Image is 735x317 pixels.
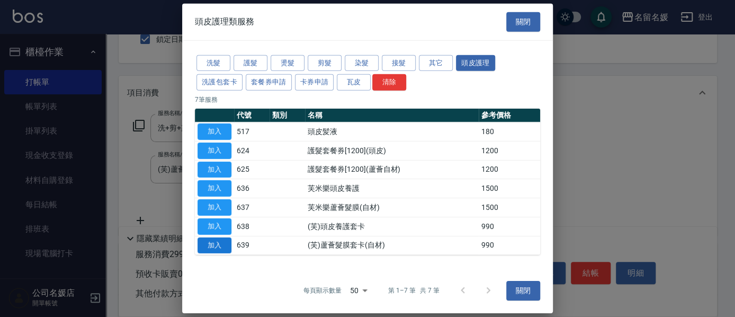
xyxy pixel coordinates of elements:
td: (芙)蘆薈髮膜套卡(自材) [305,236,478,255]
button: 頭皮護理 [456,55,495,71]
button: 染髮 [345,55,379,71]
button: 瓦皮 [337,74,371,91]
td: (芙)頭皮養護套卡 [305,217,478,236]
td: 芙米樂蘆薈髮膜(自材) [305,198,478,217]
button: 關閉 [506,281,540,301]
span: 頭皮護理類服務 [195,16,254,27]
button: 加入 [198,143,231,159]
button: 護髮 [234,55,267,71]
button: 接髮 [382,55,416,71]
div: 50 [346,276,371,305]
p: 7 筆服務 [195,95,540,104]
td: 頭皮髪液 [305,122,478,141]
td: 638 [234,217,270,236]
button: 加入 [198,199,231,216]
td: 1500 [479,198,540,217]
td: 639 [234,236,270,255]
td: 636 [234,179,270,198]
button: 加入 [198,237,231,253]
button: 加入 [198,161,231,178]
button: 加入 [198,124,231,140]
td: 1500 [479,179,540,198]
th: 參考價格 [479,109,540,122]
button: 加入 [198,218,231,235]
button: 卡券申請 [295,74,334,91]
td: 990 [479,217,540,236]
td: 624 [234,141,270,160]
button: 清除 [372,74,406,91]
td: 護髮套餐券[1200](蘆薈自材) [305,160,478,179]
button: 燙髮 [271,55,304,71]
td: 517 [234,122,270,141]
td: 990 [479,236,540,255]
th: 名稱 [305,109,478,122]
th: 代號 [234,109,270,122]
td: 護髮套餐券[1200](頭皮) [305,141,478,160]
button: 其它 [419,55,453,71]
p: 每頁顯示數量 [303,286,342,295]
td: 180 [479,122,540,141]
button: 洗髮 [196,55,230,71]
button: 洗護包套卡 [196,74,243,91]
th: 類別 [270,109,305,122]
p: 第 1–7 筆 共 7 筆 [388,286,440,295]
button: 剪髮 [308,55,342,71]
td: 芙米樂頭皮養護 [305,179,478,198]
button: 套餐券申請 [246,74,292,91]
td: 637 [234,198,270,217]
td: 1200 [479,141,540,160]
button: 加入 [198,180,231,197]
td: 625 [234,160,270,179]
td: 1200 [479,160,540,179]
button: 關閉 [506,12,540,32]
